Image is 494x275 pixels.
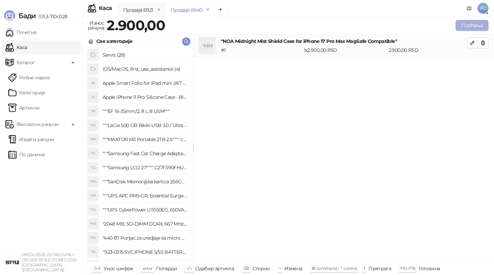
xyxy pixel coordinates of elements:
[87,247,98,257] div: "S5
[8,86,46,100] a: Категорије
[16,56,35,69] span: Каталог
[284,264,302,273] div: Измена
[87,78,98,89] div: AS
[464,3,475,14] a: Документација
[103,106,188,117] h4: """EF 16-35mm/2, 8 L III USM"""
[456,20,489,31] button: Плаћање
[103,247,188,257] h4: "923-0315 SVC,IPHONE 5/5S BATTERY REMOVAL TRAY Držač za iPhone sa kojim se otvara display
[87,261,98,272] div: "SD
[87,148,98,159] div: "FC
[83,48,193,262] div: grid
[87,176,98,187] div: "MK
[303,46,387,54] div: 1 x 2.900,00 RSD
[87,92,98,103] div: AI
[103,232,188,243] h4: "440-87 Punjac za uredjaje sa micro USB portom 4/1, Stand."
[156,264,177,273] div: Потврди
[103,120,188,131] h4: """LaCie 500 GB Rikiki USB 3.0 / Ultra Compact & Resistant aluminum / USB 3.0 / 2.5"""""""
[103,261,188,272] h4: "923-0448 SVC,IPHONE,TOURQUE DRIVER KIT .65KGF- CM Šrafciger "
[221,37,467,45] h4: "NOA Midnight Mist Shield Case for iPhone 17 Pro Max MagSafe Compatible"
[94,266,100,271] span: 0-9
[87,162,98,173] div: "L2
[16,117,58,131] span: Фискални рачуни
[364,266,365,271] span: f
[214,3,227,16] button: Add tab
[103,162,188,173] h4: """Samsung LCD 27"""" C27F390FHUXEN"""
[419,264,440,273] div: Готовина
[96,37,132,45] div: Све категорије
[252,264,270,273] div: Сторно
[368,264,391,273] div: Претрага
[104,264,133,273] div: Унос шифре
[87,204,98,215] div: "CU
[186,266,192,271] span: ↑/↓
[203,7,212,13] button: remove
[103,218,188,229] h4: "2048 MB, SO-DIMM DDRII, 667 MHz, Napajanje 1,8 0,1 V, Latencija CL5"
[87,106,98,117] div: "18
[5,41,27,54] a: Каса
[5,25,36,39] a: Почетна
[87,134,98,145] div: "MP
[87,218,98,229] div: "MS
[143,266,153,271] span: enter
[311,266,357,271] span: ⌘ command / ⌃ control
[123,6,153,14] div: Продаја 6921
[103,190,188,201] h4: """UPS APC PM5-GR, Essential Surge Arrest,5 utic_nica"""
[19,12,36,20] span: Бади
[87,120,98,131] div: "5G
[87,232,98,243] div: "PU
[154,7,163,13] button: remove
[36,13,67,20] span: 3.11.3-710c028
[8,133,54,146] a: Издати рачуни
[103,134,188,145] h4: """MAXTOR M3 Portable 2TB 2.5"""" crni eksterni hard disk HX-M201TCB/GM"""
[8,148,45,161] a: По данима
[103,49,188,60] h4: Servis (28)
[103,92,188,103] h4: Apple iPhone 11 Pro Silicone Case - Black
[107,17,165,34] strong: 2.900,00
[22,252,77,272] small: PREDUZEĆE ZA TRGOVINU I USLUGE ISTYLE STORES DOO [GEOGRAPHIC_DATA] ([GEOGRAPHIC_DATA])
[8,71,50,84] a: Робне марке
[86,19,105,32] div: Износ рачуна
[5,255,19,269] img: 64x64-companyLogo-77b92cf4-9946-4f36-9751-bf7bb5fd2c7d.png
[170,6,202,14] div: Продаја 6940
[400,266,415,271] span: F10 / F16
[4,10,15,21] img: Logo
[87,190,98,201] div: "AP
[195,264,234,273] div: Одабир артикла
[199,37,215,54] div: "MM
[103,64,188,75] h4: iOS/MacOS_first_use_assistance (4)
[279,266,281,271] span: +
[103,148,188,159] h4: """Samsung Fast Car Charge Adapter, brzi auto punja_, boja crna"""
[478,3,489,14] span: PU
[387,46,468,54] div: 2.900,00 RSD
[99,5,112,11] div: Каса
[103,176,188,187] h4: """SanDisk Memorijska kartica 256GB microSDXC sa SD adapterom SDSQXA1-256G-GN6MA - Extreme PLUS, ...
[243,266,249,271] span: ⌫
[8,101,40,115] a: ArtikliАртикли
[103,78,188,89] h4: Apple Smart Folio for iPad mini (A17 Pro) - Sage
[220,46,303,54] div: # 1
[103,204,188,215] h4: """UPS CyberPower UT650EG, 650VA/360W , line-int., s_uko, desktop"""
